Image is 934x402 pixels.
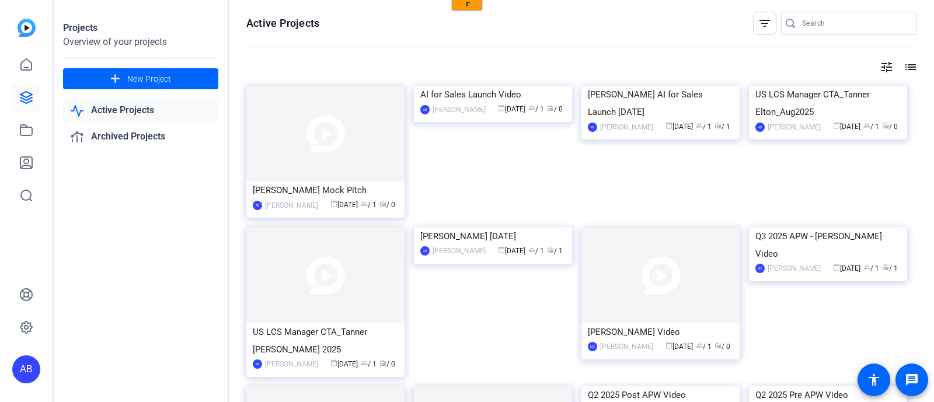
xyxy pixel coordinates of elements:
span: / 0 [882,123,898,131]
div: AB [420,246,430,256]
span: New Project [127,73,171,85]
span: [DATE] [330,201,358,209]
span: group [361,359,368,366]
mat-icon: filter_list [758,16,772,30]
span: calendar_today [665,122,672,129]
div: AB [12,355,40,383]
span: / 0 [547,105,563,113]
button: New Project [63,68,218,89]
div: AI for Sales Launch Video [420,86,566,103]
span: group [696,342,703,349]
div: US LCS Manager CTA_Tanner Elton_Aug2025 [755,86,901,121]
span: / 1 [361,360,377,368]
span: [DATE] [665,123,693,131]
div: AB [420,105,430,114]
span: / 1 [696,123,712,131]
div: [PERSON_NAME] [768,263,821,274]
mat-icon: list [902,60,916,74]
span: radio [715,342,722,349]
span: / 1 [882,264,898,272]
span: / 1 [528,247,544,255]
span: group [528,246,535,253]
span: calendar_today [498,104,505,111]
span: / 0 [379,201,395,209]
span: radio [379,200,386,207]
div: [PERSON_NAME] [433,245,486,257]
div: Overview of your projects [63,35,218,49]
div: AB [755,123,765,132]
input: Search [802,16,907,30]
mat-icon: message [905,373,919,387]
span: / 1 [863,264,879,272]
span: / 1 [715,123,730,131]
span: calendar_today [833,264,840,271]
span: / 0 [379,360,395,368]
mat-icon: accessibility [867,373,881,387]
span: / 0 [715,342,730,351]
span: radio [882,264,889,271]
span: calendar_today [498,246,505,253]
span: / 1 [528,105,544,113]
div: [PERSON_NAME] Mock Pitch [253,181,398,199]
span: radio [379,359,386,366]
span: radio [882,122,889,129]
span: [DATE] [498,105,525,113]
span: [DATE] [833,123,860,131]
span: radio [547,104,554,111]
div: AB [253,359,262,369]
div: [PERSON_NAME] [DATE] [420,228,566,245]
div: [PERSON_NAME] [768,121,821,133]
span: calendar_today [833,122,840,129]
span: group [696,122,703,129]
span: calendar_today [330,200,337,207]
h1: Active Projects [246,16,319,30]
span: group [863,122,870,129]
div: [PERSON_NAME] [600,341,653,352]
span: group [528,104,535,111]
a: Active Projects [63,99,218,123]
span: calendar_today [665,342,672,349]
span: / 1 [547,247,563,255]
span: group [361,200,368,207]
span: radio [715,122,722,129]
span: / 1 [696,342,712,351]
span: calendar_today [330,359,337,366]
span: [DATE] [330,360,358,368]
div: MC [755,264,765,273]
div: Projects [63,21,218,35]
div: [PERSON_NAME] [265,358,318,370]
mat-icon: add [108,72,123,86]
div: [PERSON_NAME] [265,200,318,211]
mat-icon: tune [880,60,894,74]
div: [PERSON_NAME] AI for Sales Launch [DATE] [588,86,733,121]
span: [DATE] [665,342,693,351]
span: group [863,264,870,271]
div: Q3 2025 APW - [PERSON_NAME] Video [755,228,901,263]
span: [DATE] [498,247,525,255]
div: US LCS Manager CTA_Tanner [PERSON_NAME] 2025 [253,323,398,358]
img: blue-gradient.svg [18,19,36,37]
div: AB [253,201,262,210]
span: / 1 [863,123,879,131]
span: [DATE] [833,264,860,272]
span: radio [547,246,554,253]
div: MC [588,342,597,351]
div: [PERSON_NAME] [600,121,653,133]
div: [PERSON_NAME] [433,104,486,116]
a: Archived Projects [63,125,218,149]
div: AB [588,123,597,132]
span: / 1 [361,201,377,209]
div: [PERSON_NAME] Video [588,323,733,341]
